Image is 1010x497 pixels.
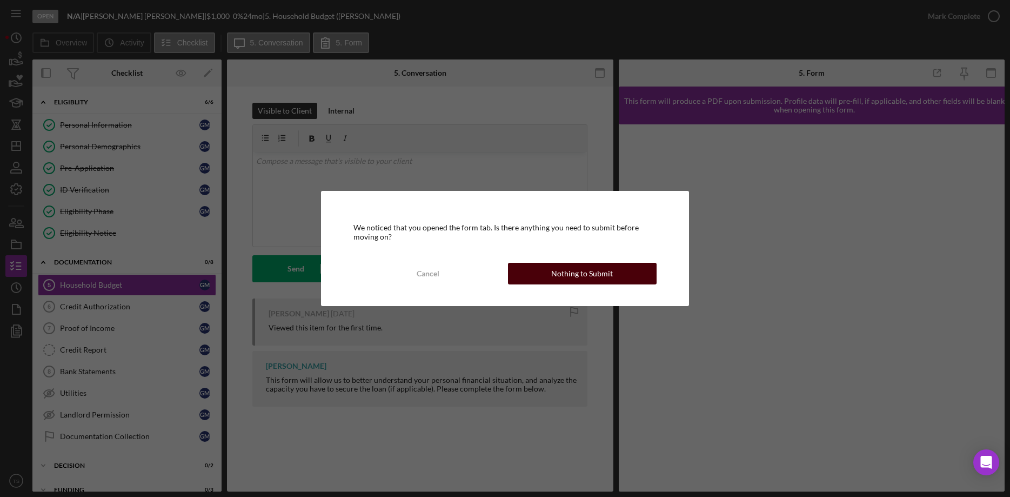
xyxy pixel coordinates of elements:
div: Nothing to Submit [551,263,613,284]
div: Cancel [417,263,439,284]
div: Open Intercom Messenger [973,449,999,475]
button: Nothing to Submit [508,263,657,284]
button: Cancel [353,263,502,284]
div: We noticed that you opened the form tab. Is there anything you need to submit before moving on? [353,223,657,241]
